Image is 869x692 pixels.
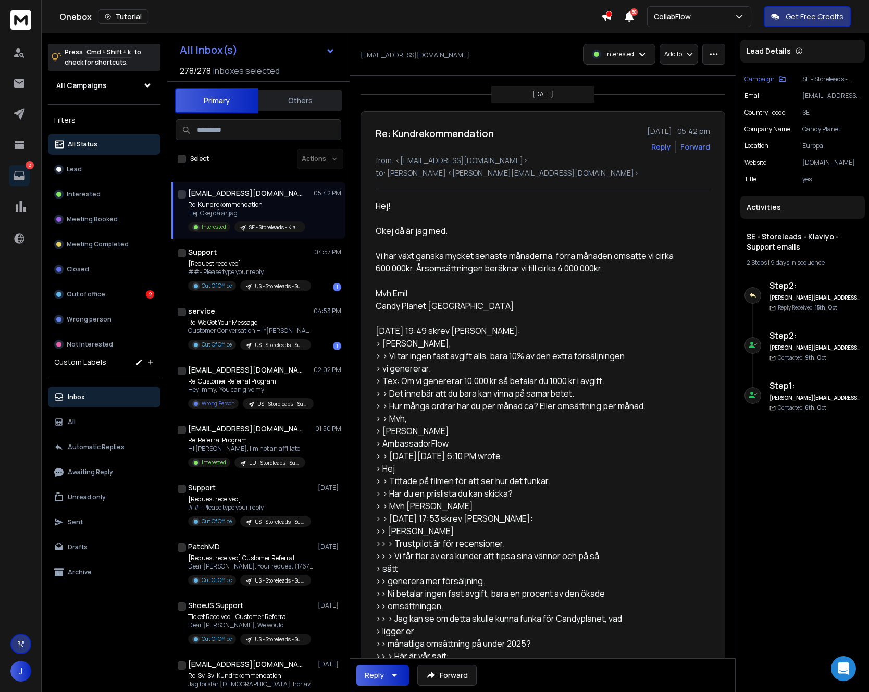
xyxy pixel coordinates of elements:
[769,344,861,352] h6: [PERSON_NAME][EMAIL_ADDRESS][DOMAIN_NAME]
[188,554,313,562] p: [Request received] Customer Referral
[651,142,671,152] button: Reply
[188,365,303,375] h1: [EMAIL_ADDRESS][DOMAIN_NAME]
[48,334,160,355] button: Not Interested
[747,258,859,267] div: |
[67,240,129,249] p: Meeting Completed
[202,517,232,525] p: Out Of Office
[188,503,311,512] p: ##- Please type your reply
[67,290,105,299] p: Out of office
[48,259,160,280] button: Closed
[249,224,299,231] p: SE - Storeleads - Klaviyo - Support emails
[188,483,216,493] h1: Support
[188,680,313,688] p: Jag förstår [DEMOGRAPHIC_DATA], hör av
[67,215,118,224] p: Meeting Booked
[769,329,861,342] h6: Step 2 :
[48,487,160,508] button: Unread only
[664,50,682,58] p: Add to
[188,541,220,552] h1: PatchMD
[647,126,710,137] p: [DATE] : 05:42 pm
[532,90,553,98] p: [DATE]
[68,568,92,576] p: Archive
[213,65,280,77] h3: Inboxes selected
[764,6,851,27] button: Get Free Credits
[802,142,861,150] p: Europa
[146,290,154,299] div: 2
[747,258,767,267] span: 2 Steps
[48,537,160,558] button: Drafts
[315,425,341,433] p: 01:50 PM
[68,443,125,451] p: Automatic Replies
[361,51,469,59] p: [EMAIL_ADDRESS][DOMAIN_NAME]
[9,165,30,186] a: 2
[10,661,31,682] button: J
[744,75,786,83] button: Campaign
[314,248,341,256] p: 04:57 PM
[769,379,861,392] h6: Step 1 :
[744,125,790,133] p: Company Name
[68,468,113,476] p: Awaiting Reply
[190,155,209,163] label: Select
[747,46,791,56] p: Lead Details
[802,92,861,100] p: [EMAIL_ADDRESS][DOMAIN_NAME]
[48,134,160,155] button: All Status
[67,190,101,199] p: Interested
[744,108,785,117] p: country_code
[48,562,160,583] button: Archive
[188,562,313,571] p: Dear [PERSON_NAME], Your request (176788)
[188,268,311,276] p: ##- Please type your reply
[202,223,226,231] p: Interested
[333,283,341,291] div: 1
[68,140,97,149] p: All Status
[180,65,211,77] span: 278 / 278
[333,342,341,350] div: 1
[255,282,305,290] p: US - Storeleads - Support emails - CollabCenter
[802,108,861,117] p: SE
[747,231,859,252] h1: SE - Storeleads - Klaviyo - Support emails
[654,11,695,22] p: CollabFlow
[356,665,409,686] button: Reply
[744,92,761,100] p: Email
[67,340,113,349] p: Not Interested
[48,75,160,96] button: All Campaigns
[778,354,826,362] p: Contacted
[68,418,76,426] p: All
[744,142,768,150] p: location
[630,8,638,16] span: 50
[188,259,311,268] p: [Request received]
[188,318,313,327] p: Re: We Got Your Message!
[417,665,477,686] button: Forward
[48,184,160,205] button: Interested
[180,45,238,55] h1: All Inbox(s)
[769,279,861,292] h6: Step 2 :
[258,89,342,112] button: Others
[740,196,865,219] div: Activities
[202,459,226,466] p: Interested
[67,265,89,274] p: Closed
[255,636,305,644] p: US - Storeleads - Support emails - CollabCenter
[202,400,234,407] p: Wrong Person
[48,209,160,230] button: Meeting Booked
[48,512,160,533] button: Sent
[48,309,160,330] button: Wrong person
[171,40,343,60] button: All Inbox(s)
[188,377,313,386] p: Re: Customer Referral Program
[67,315,111,324] p: Wrong person
[376,168,710,178] p: to: [PERSON_NAME] <[PERSON_NAME][EMAIL_ADDRESS][DOMAIN_NAME]>
[188,188,303,199] h1: [EMAIL_ADDRESS][DOMAIN_NAME]
[68,393,85,401] p: Inbox
[175,88,258,113] button: Primary
[188,386,313,394] p: Hey Immy, You can give my
[202,341,232,349] p: Out Of Office
[59,9,601,24] div: Onebox
[769,394,861,402] h6: [PERSON_NAME][EMAIL_ADDRESS][DOMAIN_NAME]
[802,158,861,167] p: [DOMAIN_NAME]
[48,412,160,433] button: All
[68,493,106,501] p: Unread only
[48,234,160,255] button: Meeting Completed
[188,444,305,453] p: Hi [PERSON_NAME], I’m not an affiliate,
[188,613,311,621] p: Ticket Received - Customer Referral
[188,436,305,444] p: Re: Referral Program
[98,9,148,24] button: Tutorial
[202,635,232,643] p: Out Of Office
